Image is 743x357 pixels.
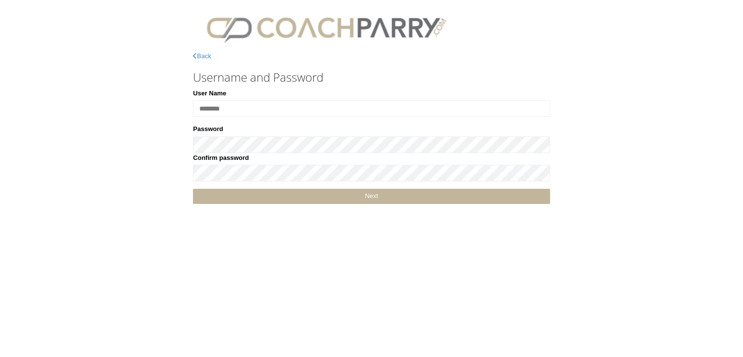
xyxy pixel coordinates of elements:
[193,189,550,204] a: Next
[193,153,249,163] label: Confirm password
[193,124,223,134] label: Password
[193,89,226,98] label: User Name
[193,52,211,60] a: Back
[193,71,550,84] h3: Username and Password
[193,10,460,46] img: CPlogo.png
